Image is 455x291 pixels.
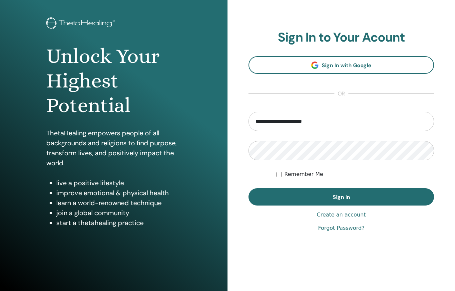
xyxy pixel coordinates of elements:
h2: Sign In to Your Acount [248,30,434,46]
span: Sign In with Google [322,62,371,69]
p: ThetaHealing empowers people of all backgrounds and religions to find purpose, transform lives, a... [46,128,181,168]
li: start a thetahealing practice [56,218,181,228]
li: learn a world-renowned technique [56,198,181,208]
button: Sign In [248,189,434,206]
div: Keep me authenticated indefinitely or until I manually logout [276,171,434,179]
span: or [334,90,348,98]
a: Forgot Password? [318,224,364,232]
li: improve emotional & physical health [56,188,181,198]
label: Remember Me [284,171,323,179]
span: Sign In [333,194,350,201]
a: Create an account [317,211,366,219]
li: join a global community [56,208,181,218]
h1: Unlock Your Highest Potential [46,44,181,118]
li: live a positive lifestyle [56,178,181,188]
a: Sign In with Google [248,57,434,74]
